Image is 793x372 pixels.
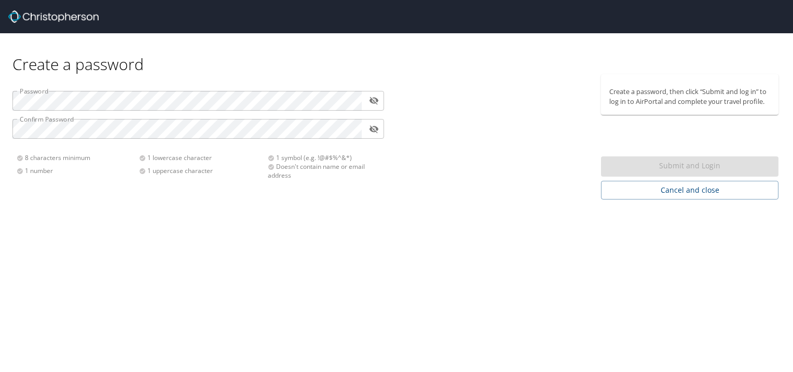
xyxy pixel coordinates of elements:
div: Create a password [12,33,781,74]
div: 1 uppercase character [139,166,262,175]
div: 1 symbol (e.g. !@#$%^&*) [268,153,378,162]
div: 1 lowercase character [139,153,262,162]
img: Christopherson_logo_rev.png [8,10,99,23]
button: Cancel and close [601,181,778,200]
p: Create a password, then click “Submit and log in” to log in to AirPortal and complete your travel... [609,87,770,107]
div: Doesn't contain name or email address [268,162,378,180]
span: Cancel and close [609,184,770,197]
div: 1 number [17,166,139,175]
div: 8 characters minimum [17,153,139,162]
button: toggle password visibility [366,121,382,137]
button: toggle password visibility [366,92,382,109]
